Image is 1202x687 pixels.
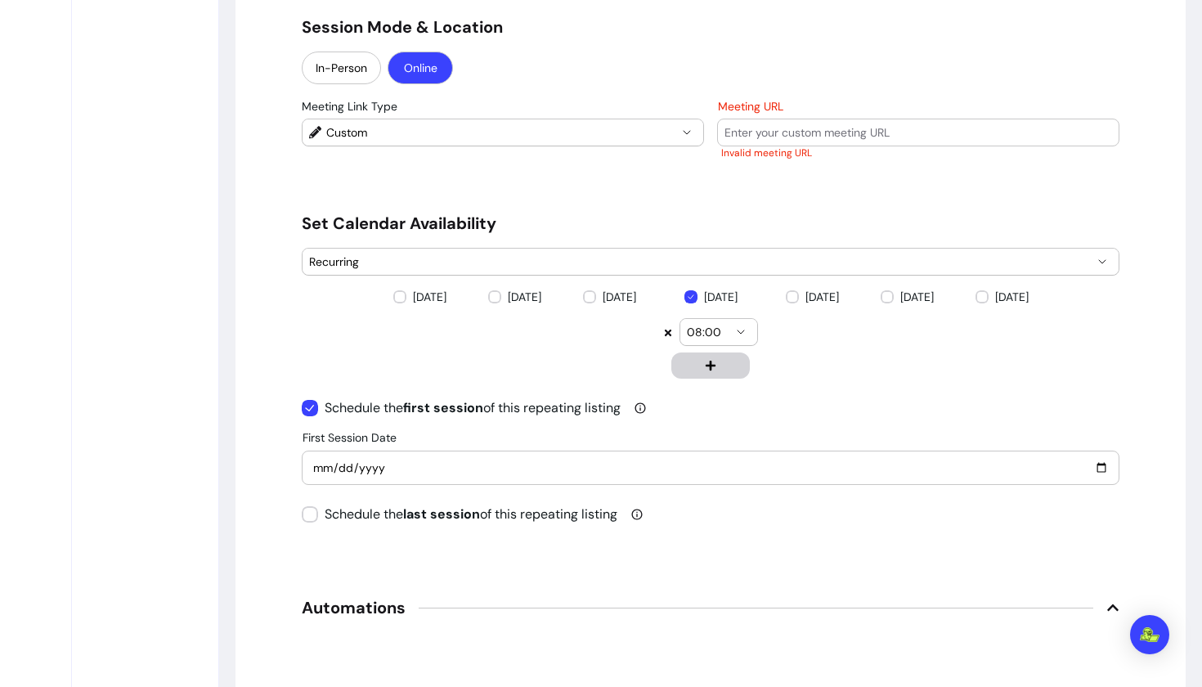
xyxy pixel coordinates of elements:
span: 08:00 [687,324,731,340]
div: Open Intercom Messenger [1130,615,1169,654]
button: Custom [303,119,703,146]
span: First Session Date [303,430,397,445]
span: Recurring [309,254,1092,270]
button: 08:00 [680,319,757,345]
input: Friday [786,282,851,312]
span: Meeting URL [718,99,783,114]
input: Saturday [881,282,961,312]
input: Thursday [684,282,766,312]
span: Custom [326,124,677,141]
span: Automations [302,596,406,619]
button: In-Person [302,52,381,84]
input: Wednesday [583,282,679,312]
input: Monday [393,282,469,312]
button: Recurring [303,249,1119,275]
input: Sunday [976,282,1047,312]
h5: Session Mode & Location [302,16,1119,38]
input: First Session Date [312,459,1109,477]
input: Tuesday [488,282,565,312]
button: Online [388,52,453,84]
div: Invalid meeting URL [721,146,1117,159]
input: Meeting URL [724,124,1112,141]
h5: Set Calendar Availability [302,212,1119,235]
